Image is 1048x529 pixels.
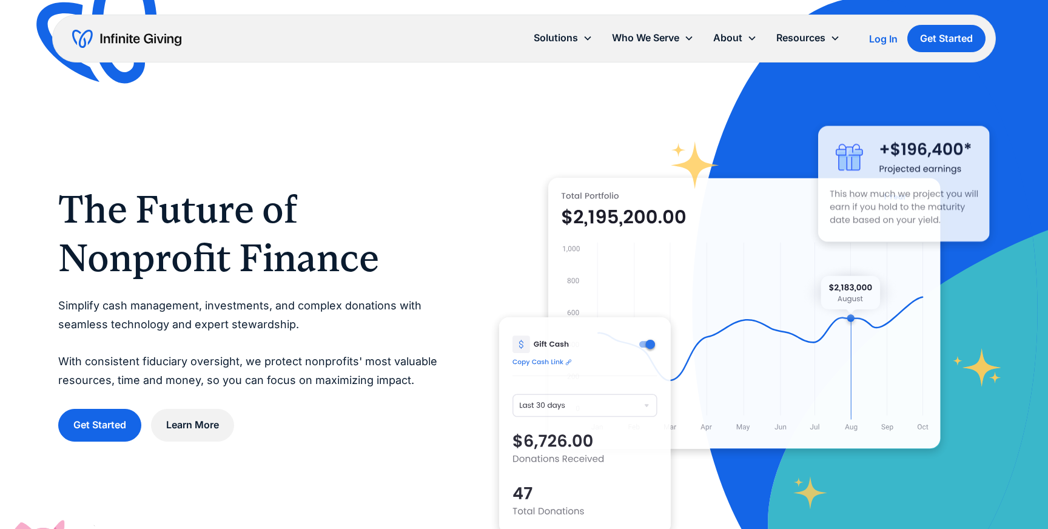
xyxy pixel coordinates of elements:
[72,29,181,49] a: home
[953,348,1002,386] img: fundraising star
[524,25,602,51] div: Solutions
[776,30,825,46] div: Resources
[869,32,898,46] a: Log In
[704,25,767,51] div: About
[602,25,704,51] div: Who We Serve
[534,30,578,46] div: Solutions
[58,409,141,441] a: Get Started
[548,178,941,449] img: nonprofit donation platform
[767,25,850,51] div: Resources
[612,30,679,46] div: Who We Serve
[869,34,898,44] div: Log In
[907,25,986,52] a: Get Started
[58,185,451,282] h1: The Future of Nonprofit Finance
[58,297,451,389] p: Simplify cash management, investments, and complex donations with seamless technology and expert ...
[713,30,742,46] div: About
[151,409,234,441] a: Learn More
